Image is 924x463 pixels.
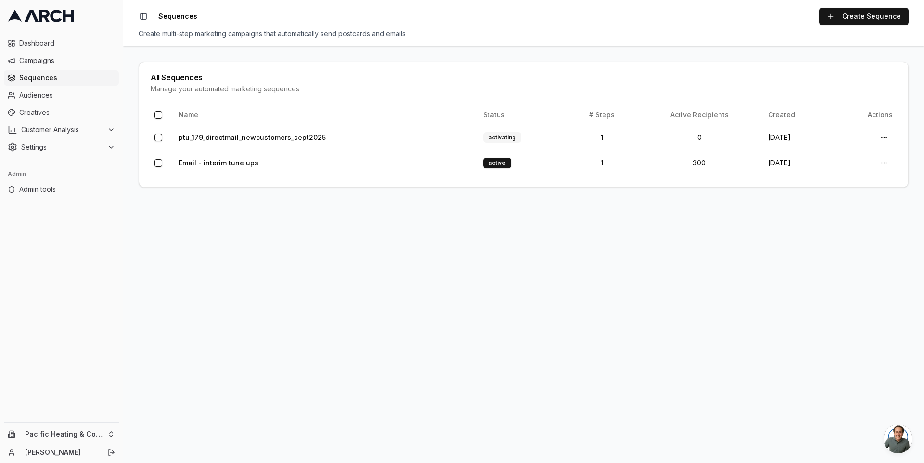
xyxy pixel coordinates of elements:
span: Pacific Heating & Cooling [25,430,103,438]
div: All Sequences [151,74,897,81]
td: 1 [569,125,635,150]
td: 0 [634,125,764,150]
button: Settings [4,139,119,155]
div: Create multi-step marketing campaigns that automatically send postcards and emails [139,29,909,38]
div: Open chat [884,425,912,453]
span: Creatives [19,108,115,117]
div: active [483,158,511,168]
span: Admin tools [19,185,115,194]
a: Campaigns [4,53,119,68]
div: Admin [4,166,119,182]
th: Status [479,105,569,125]
a: Email - interim tune ups [179,159,258,167]
span: Audiences [19,90,115,100]
nav: breadcrumb [158,12,197,21]
td: [DATE] [764,150,833,175]
a: [PERSON_NAME] [25,448,97,457]
th: Name [175,105,479,125]
span: Customer Analysis [21,125,103,135]
th: Active Recipients [634,105,764,125]
a: ptu_179_directmail_newcustomers_sept2025 [179,133,326,141]
span: Sequences [158,12,197,21]
button: Customer Analysis [4,122,119,138]
span: Settings [21,142,103,152]
td: 300 [634,150,764,175]
span: Campaigns [19,56,115,65]
div: Manage your automated marketing sequences [151,84,897,94]
span: Dashboard [19,38,115,48]
span: Sequences [19,73,115,83]
th: Actions [832,105,897,125]
a: Create Sequence [819,8,909,25]
div: activating [483,132,521,143]
th: Created [764,105,833,125]
td: 1 [569,150,635,175]
a: Dashboard [4,36,119,51]
button: Pacific Heating & Cooling [4,426,119,442]
button: Log out [104,446,118,459]
a: Creatives [4,105,119,120]
a: Audiences [4,88,119,103]
th: # Steps [569,105,635,125]
a: Sequences [4,70,119,86]
td: [DATE] [764,125,833,150]
a: Admin tools [4,182,119,197]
